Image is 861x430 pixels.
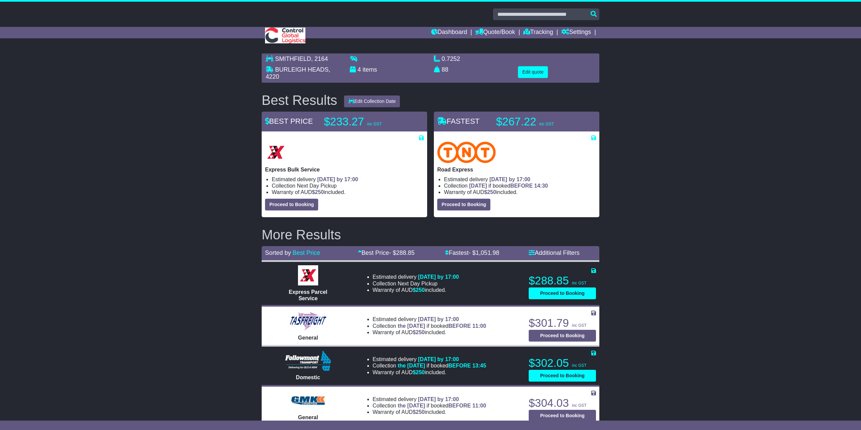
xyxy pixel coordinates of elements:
[476,249,499,256] span: 1,051.98
[272,189,424,195] li: Warranty of AUD included.
[413,409,425,415] span: $
[418,274,459,280] span: [DATE] by 17:00
[444,176,596,183] li: Estimated delivery
[373,409,486,415] li: Warranty of AUD included.
[472,363,486,368] span: 13:45
[265,199,318,210] button: Proceed to Booking
[469,249,499,256] span: - $
[413,329,425,335] span: $
[389,249,415,256] span: - $
[298,335,318,341] span: General
[373,402,486,409] li: Collection
[469,183,548,189] span: if booked
[539,122,554,126] span: inc GST
[324,115,408,128] p: $233.27
[289,311,327,331] img: Tasfreight: General
[445,249,499,256] a: Fastest- $1,051.98
[510,183,533,189] span: BEFORE
[398,323,486,329] span: if booked
[373,369,486,376] li: Warranty of AUD included.
[472,323,486,329] span: 11:00
[448,403,471,408] span: BEFORE
[373,329,486,336] li: Warranty of AUD included.
[398,363,486,368] span: if booked
[416,409,425,415] span: 250
[258,93,341,108] div: Best Results
[529,356,596,370] p: $302.05
[529,249,579,256] a: Additional Filters
[373,356,486,362] li: Estimated delivery
[315,189,324,195] span: 250
[469,183,487,189] span: [DATE]
[262,227,599,242] h2: More Results
[396,249,415,256] span: 288.85
[529,287,596,299] button: Proceed to Booking
[398,363,425,368] span: the [DATE]
[289,289,327,301] span: Express Parcel Service
[373,316,486,322] li: Estimated delivery
[358,249,415,256] a: Best Price- $288.85
[298,415,318,420] span: General
[437,117,480,125] span: FASTEST
[398,323,425,329] span: the [DATE]
[442,55,460,62] span: 0.7252
[529,274,596,287] p: $288.85
[523,27,553,38] a: Tracking
[272,183,424,189] li: Collection
[529,330,596,342] button: Proceed to Booking
[475,27,515,38] a: Quote/Book
[534,183,548,189] span: 14:30
[484,189,496,195] span: $
[373,396,486,402] li: Estimated delivery
[358,66,361,73] span: 4
[363,66,377,73] span: items
[413,369,425,375] span: $
[317,177,358,182] span: [DATE] by 17:00
[398,281,437,286] span: Next Day Pickup
[296,375,320,380] span: Domestic
[431,27,467,38] a: Dashboard
[418,396,459,402] span: [DATE] by 17:00
[572,323,586,328] span: inc GST
[418,316,459,322] span: [DATE] by 17:00
[275,55,311,62] span: SMITHFIELD
[297,183,337,189] span: Next Day Pickup
[496,115,580,128] p: $267.22
[472,403,486,408] span: 11:00
[272,176,424,183] li: Estimated delivery
[437,166,596,173] p: Road Express
[373,274,459,280] li: Estimated delivery
[561,27,591,38] a: Settings
[344,95,400,107] button: Edit Collection Date
[312,189,324,195] span: $
[416,369,425,375] span: 250
[373,280,459,287] li: Collection
[265,142,287,163] img: Border Express: Express Bulk Service
[529,370,596,382] button: Proceed to Booking
[398,403,425,408] span: the [DATE]
[572,363,586,368] span: inc GST
[487,189,496,195] span: 250
[489,177,530,182] span: [DATE] by 17:00
[398,403,486,408] span: if booked
[529,316,596,330] p: $301.79
[529,396,596,410] p: $304.03
[529,410,596,422] button: Proceed to Booking
[265,117,313,125] span: BEST PRICE
[265,166,424,173] p: Express Bulk Service
[293,249,320,256] a: Best Price
[518,66,548,78] button: Edit quote
[448,323,471,329] span: BEFORE
[418,356,459,362] span: [DATE] by 17:00
[572,403,586,408] span: inc GST
[298,265,318,285] img: Border Express: Express Parcel Service
[288,391,328,411] img: GMK Logistics: General
[367,122,381,126] span: inc GST
[437,142,496,163] img: TNT Domestic: Road Express
[444,189,596,195] li: Warranty of AUD included.
[266,66,330,80] span: , 4220
[444,183,596,189] li: Collection
[373,287,459,293] li: Warranty of AUD included.
[416,287,425,293] span: 250
[373,323,486,329] li: Collection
